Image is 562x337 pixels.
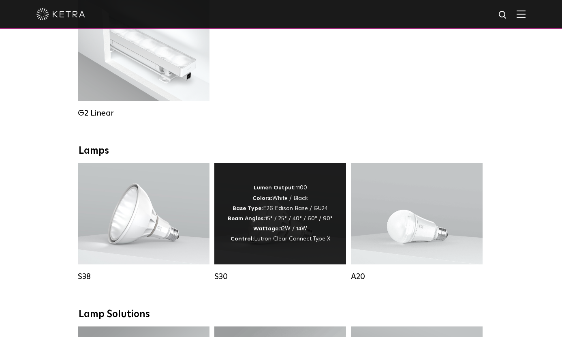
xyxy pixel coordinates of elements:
[254,185,296,191] strong: Lumen Output:
[498,10,508,20] img: search icon
[351,272,483,281] div: A20
[228,216,265,221] strong: Beam Angles:
[214,272,346,281] div: S30
[78,108,209,118] div: G2 Linear
[351,163,483,281] a: A20 Lumen Output:600 / 800Colors:White / BlackBase Type:E26 Edison Base / GU24Beam Angles:Omni-Di...
[517,10,526,18] img: Hamburger%20Nav.svg
[231,236,254,242] strong: Control:
[79,309,484,320] div: Lamp Solutions
[253,226,280,232] strong: Wattage:
[254,236,330,242] span: Lutron Clear Connect Type X
[228,183,333,244] div: 1100 White / Black E26 Edison Base / GU24 15° / 25° / 40° / 60° / 90° 12W / 14W
[233,206,263,211] strong: Base Type:
[36,8,85,20] img: ketra-logo-2019-white
[252,195,272,201] strong: Colors:
[214,163,346,281] a: S30 Lumen Output:1100Colors:White / BlackBase Type:E26 Edison Base / GU24Beam Angles:15° / 25° / ...
[78,163,209,281] a: S38 Lumen Output:1100Colors:White / BlackBase Type:E26 Edison Base / GU24Beam Angles:10° / 25° / ...
[79,145,484,157] div: Lamps
[78,272,209,281] div: S38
